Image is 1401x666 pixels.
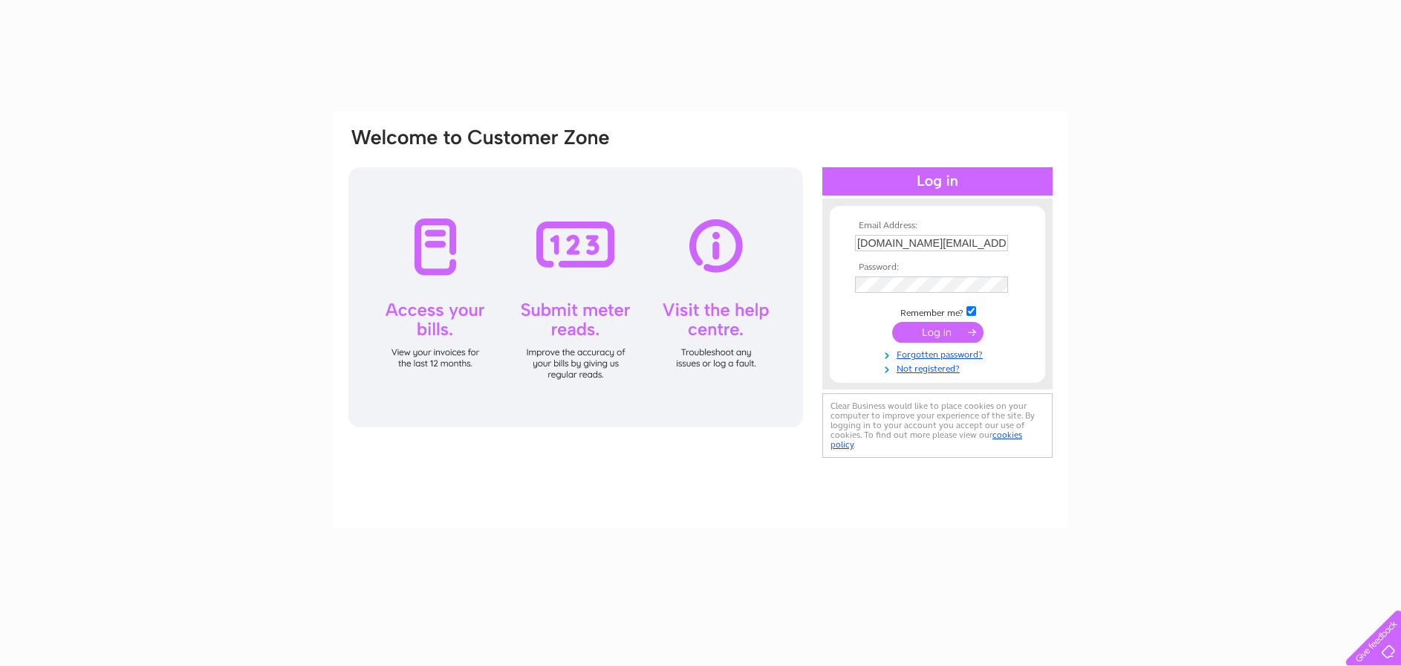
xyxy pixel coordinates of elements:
[892,322,984,343] input: Submit
[822,393,1053,458] div: Clear Business would like to place cookies on your computer to improve your experience of the sit...
[851,262,1024,273] th: Password:
[830,430,1022,450] a: cookies policy
[855,346,1024,361] a: Forgotten password?
[851,304,1024,319] td: Remember me?
[855,361,1024,375] a: Not registered?
[851,221,1024,231] th: Email Address:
